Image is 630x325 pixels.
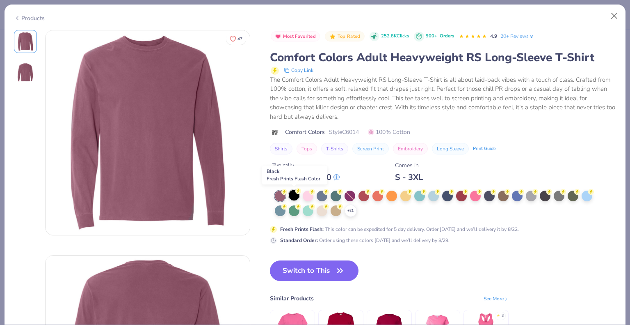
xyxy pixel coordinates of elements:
span: Fresh Prints Flash Color [267,175,320,182]
strong: Standard Order : [280,237,318,244]
div: See More [484,295,509,302]
div: Print Guide [473,145,496,152]
span: Orders [440,33,454,39]
div: 4.9 Stars [459,30,487,43]
button: T-Shirts [321,143,348,154]
a: 20+ Reviews [500,32,534,40]
img: Front [16,32,35,51]
div: Typically [272,161,340,170]
button: Like [226,33,246,45]
span: Style C6014 [329,128,359,136]
img: Front [46,30,250,235]
img: brand logo [270,129,281,136]
span: 100% Cotton [368,128,410,136]
img: Back [16,63,35,83]
span: 47 [237,37,242,41]
div: 900+ [426,33,454,40]
button: Embroidery [393,143,428,154]
div: Similar Products [270,294,314,303]
span: Most Favorited [283,34,316,39]
img: Top Rated sort [329,33,336,40]
div: $ 19.00 - $ 27.00 [272,172,340,182]
span: Comfort Colors [285,128,325,136]
button: Badge Button [271,31,320,42]
button: copy to clipboard [281,65,316,75]
span: 4.9 [490,33,497,39]
div: Comes In [395,161,423,170]
strong: Fresh Prints Flash : [280,226,324,233]
img: Most Favorited sort [275,33,281,40]
span: + 21 [347,208,354,214]
div: ★ [497,313,500,316]
button: Switch to This [270,260,359,281]
span: Top Rated [338,34,361,39]
button: Shirts [270,143,292,154]
div: S - 3XL [395,172,423,182]
button: Close [607,8,622,24]
span: 252.8K Clicks [381,33,409,40]
button: Screen Print [352,143,389,154]
div: Comfort Colors Adult Heavyweight RS Long-Sleeve T-Shirt [270,50,616,65]
button: Long Sleeve [432,143,469,154]
div: Black [262,166,327,184]
button: Tops [297,143,317,154]
button: Badge Button [325,31,364,42]
div: Order using these colors [DATE] and we’ll delivery by 8/29. [280,237,450,244]
div: 3 [502,313,504,319]
div: The Comfort Colors Adult Heavyweight RS Long-Sleeve T-Shirt is all about laid-back vibes with a t... [270,75,616,122]
div: This color can be expedited for 5 day delivery. Order [DATE] and we’ll delivery it by 8/22. [280,226,519,233]
div: Products [14,14,45,23]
